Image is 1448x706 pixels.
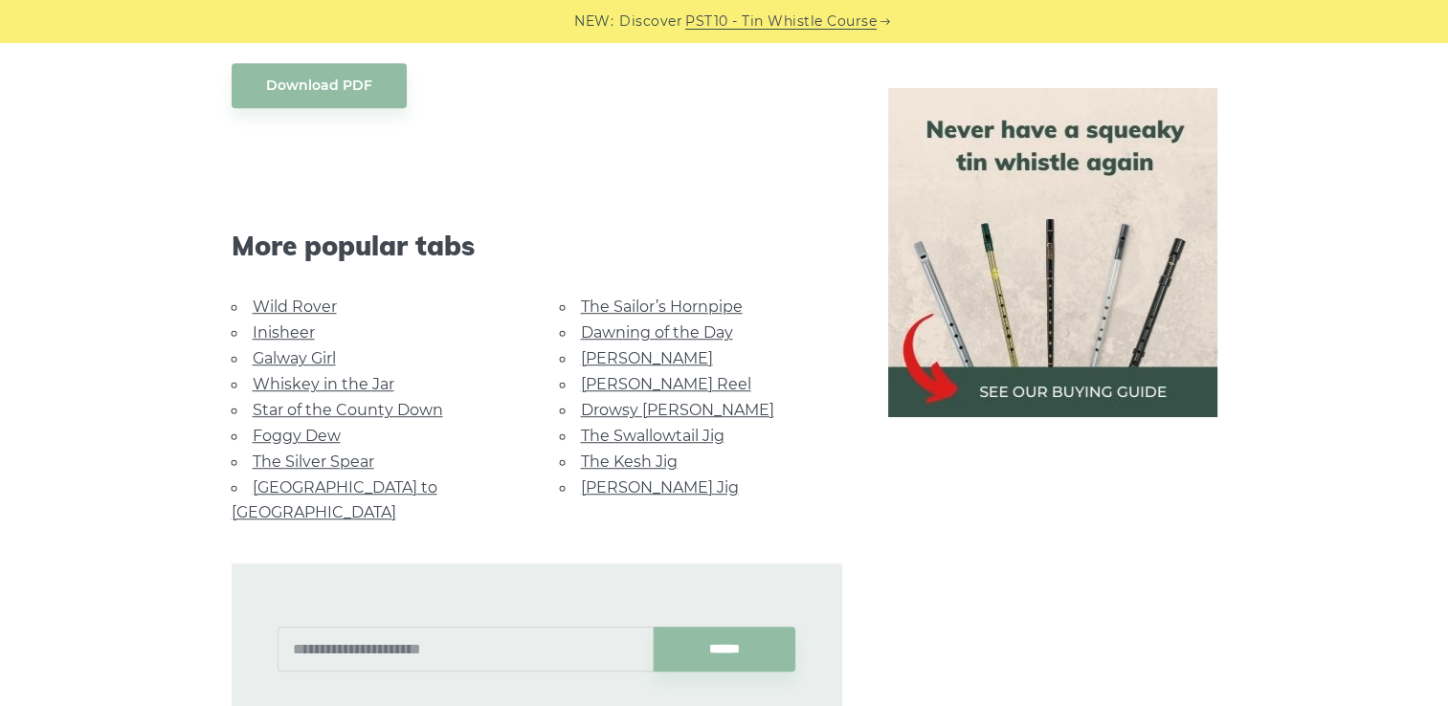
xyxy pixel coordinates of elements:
[581,452,678,471] a: The Kesh Jig
[574,11,613,33] span: NEW:
[581,427,724,445] a: The Swallowtail Jig
[888,88,1217,417] img: tin whistle buying guide
[581,375,751,393] a: [PERSON_NAME] Reel
[581,401,774,419] a: Drowsy [PERSON_NAME]
[253,375,394,393] a: Whiskey in the Jar
[253,452,374,471] a: The Silver Spear
[232,63,407,108] a: Download PDF
[619,11,682,33] span: Discover
[685,11,877,33] a: PST10 - Tin Whistle Course
[581,298,743,316] a: The Sailor’s Hornpipe
[253,427,341,445] a: Foggy Dew
[253,323,315,342] a: Inisheer
[581,323,733,342] a: Dawning of the Day
[232,230,842,262] span: More popular tabs
[232,478,437,521] a: [GEOGRAPHIC_DATA] to [GEOGRAPHIC_DATA]
[581,349,713,367] a: [PERSON_NAME]
[253,349,336,367] a: Galway Girl
[253,298,337,316] a: Wild Rover
[581,478,739,496] a: [PERSON_NAME] Jig
[253,401,443,419] a: Star of the County Down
